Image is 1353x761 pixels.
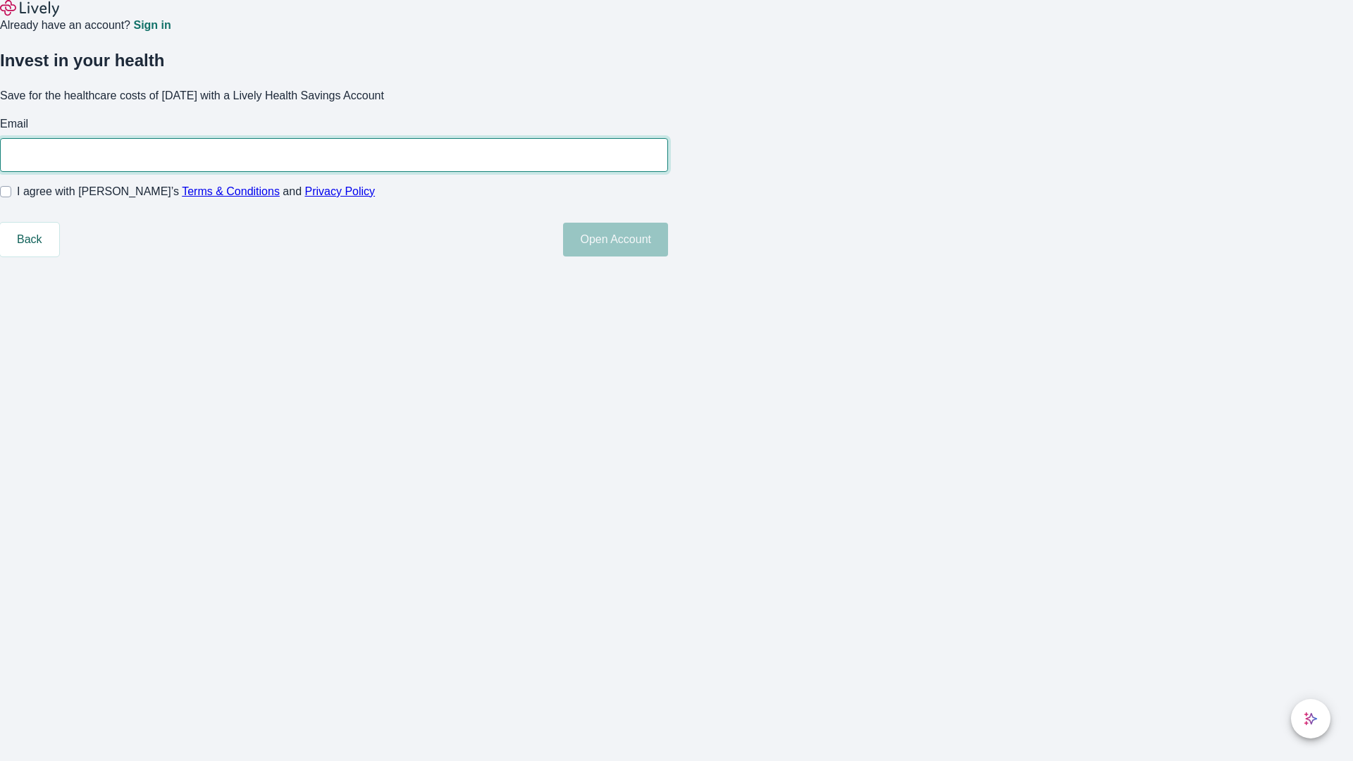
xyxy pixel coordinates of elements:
button: chat [1291,699,1330,738]
a: Terms & Conditions [182,185,280,197]
a: Sign in [133,20,171,31]
span: I agree with [PERSON_NAME]’s and [17,183,375,200]
svg: Lively AI Assistant [1304,712,1318,726]
a: Privacy Policy [305,185,376,197]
